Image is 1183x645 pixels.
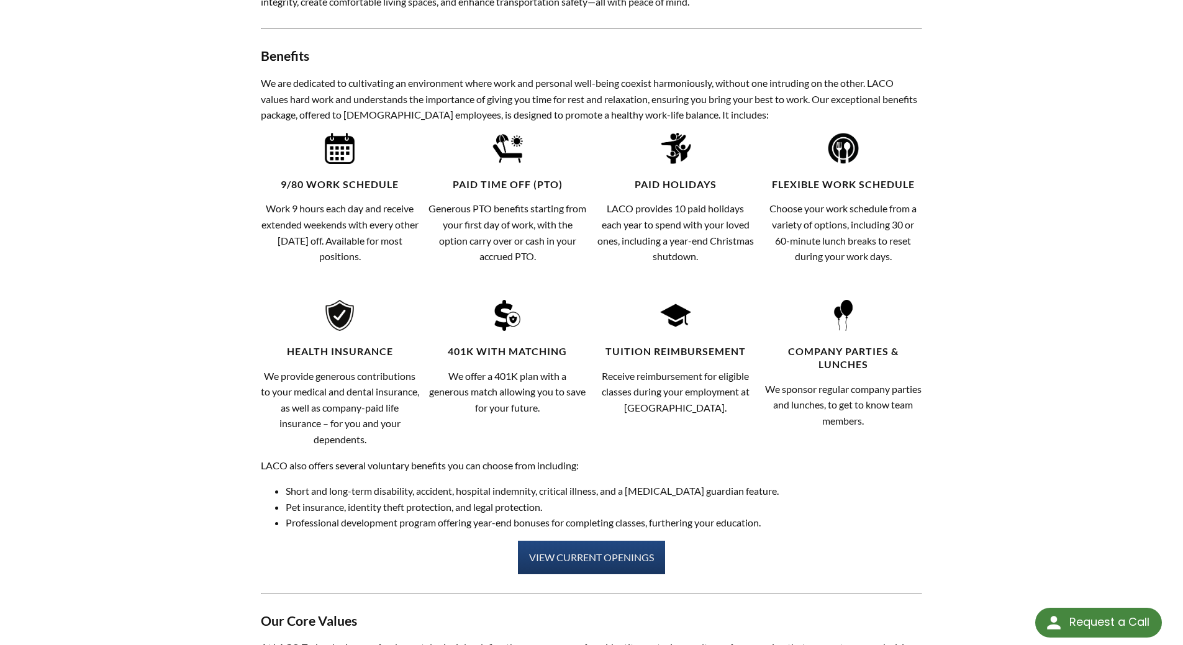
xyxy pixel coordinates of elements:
[518,541,665,574] a: VIEW CURRENT OPENINGS
[428,178,587,191] h4: Paid Time Off (PTO)
[1044,613,1064,633] img: round button
[428,201,587,264] p: Generous PTO benefits starting from your first day of work, with the option carry over or cash in...
[764,178,922,191] h4: Flexible Work Schedule
[660,300,691,331] img: Tuition_Reimbursement_Icon.png
[828,133,859,164] img: Flexible_Work_Schedule_Icon.png
[324,133,355,164] img: 9-80_Work_Schedule_Icon.png
[596,345,755,358] h4: Tuition Reimbursement
[428,345,587,358] h4: 401K with Matching
[286,483,923,499] li: Short and long-term disability, accident, hospital indemnity, critical illness, and a [MEDICAL_DA...
[596,368,755,416] p: Receive reimbursement for eligible classes during your employment at [GEOGRAPHIC_DATA].
[261,75,923,123] p: We are dedicated to cultivating an environment where work and personal well-being coexist harmoni...
[764,381,922,429] p: We sponsor regular company parties and lunches, to get to know team members.
[764,201,922,264] p: Choose your work schedule from a variety of options, including 30 or 60-minute lunch breaks to re...
[261,613,923,630] h3: Our Core Values
[828,300,859,331] img: Company_Parties___Lunches_Icon.png
[324,300,355,331] img: Health_Insurance_Icon.png
[261,178,419,191] h4: 9/80 Work Schedule
[492,133,523,164] img: Paid_Time_Off_%28PTO%29_Icon.png
[286,515,923,531] li: Professional development program offering year-end bonuses for completing classes, furthering you...
[261,48,923,65] h3: Benefits
[261,345,419,358] h4: Health Insurance
[492,300,523,331] img: 401K_with_Matching_icon.png
[660,133,691,164] img: Paid_Holidays_Icon.png
[261,368,419,448] p: We provide generous contributions to your medical and dental insurance, as well as company-paid l...
[261,201,419,264] p: Work 9 hours each day and receive extended weekends with every other [DATE] off. Available for mo...
[428,368,587,416] p: We offer a 401K plan with a generous match allowing you to save for your future.
[764,345,922,371] h4: Company Parties & Lunches
[286,499,923,515] li: Pet insurance, identity theft protection, and legal protection.
[596,201,755,264] p: LACO provides 10 paid holidays each year to spend with your loved ones, including a year-end Chri...
[596,178,755,191] h4: Paid Holidays
[1069,608,1149,636] div: Request a Call
[1035,608,1162,638] div: Request a Call
[261,458,923,474] p: LACO also offers several voluntary benefits you can choose from including:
